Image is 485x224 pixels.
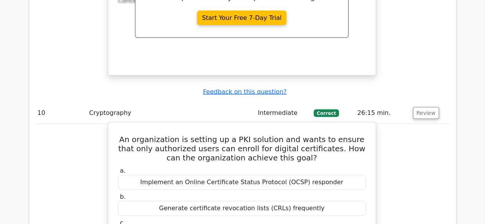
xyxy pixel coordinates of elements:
h5: An organization is setting up a PKI solution and wants to ensure that only authorized users can e... [117,135,367,162]
div: Implement an Online Certificate Status Protocol (OCSP) responder [118,175,366,190]
button: Review [413,107,439,119]
span: Correct [314,110,339,117]
a: Start Your Free 7-Day Trial [197,11,287,25]
div: Generate certificate revocation lists (CRLs) frequently [118,201,366,216]
span: a. [120,167,126,174]
a: Feedback on this question? [203,88,286,95]
td: 10 [35,102,86,124]
td: Cryptography [86,102,255,124]
td: Intermediate [255,102,311,124]
td: 26:15 min. [354,102,410,124]
span: b. [120,193,126,200]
